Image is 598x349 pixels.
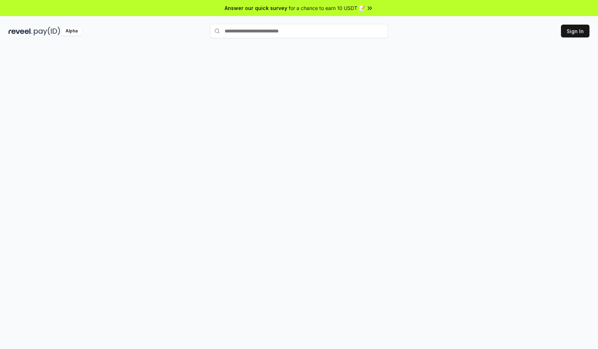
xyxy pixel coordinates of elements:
[34,27,60,36] img: pay_id
[9,27,32,36] img: reveel_dark
[62,27,82,36] div: Alpha
[561,25,589,37] button: Sign In
[225,4,287,12] span: Answer our quick survey
[289,4,365,12] span: for a chance to earn 10 USDT 📝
